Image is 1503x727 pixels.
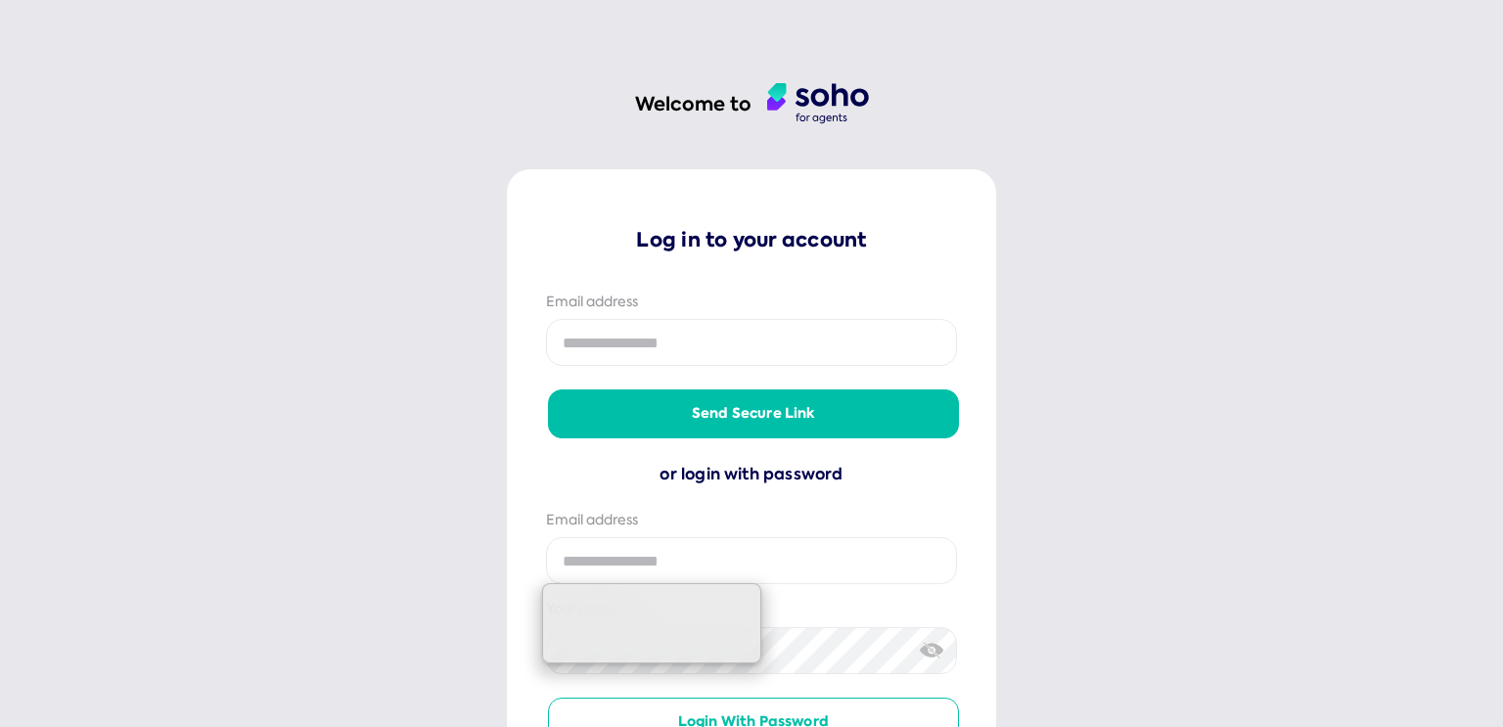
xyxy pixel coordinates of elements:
div: or login with password [546,462,957,487]
img: eye-crossed.svg [920,640,944,660]
div: Email address [546,293,957,312]
p: Log in to your account [546,226,957,253]
h1: Welcome to [635,91,751,117]
button: Send secure link [548,389,959,438]
div: Email address [546,511,957,530]
img: agent logo [767,83,869,124]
